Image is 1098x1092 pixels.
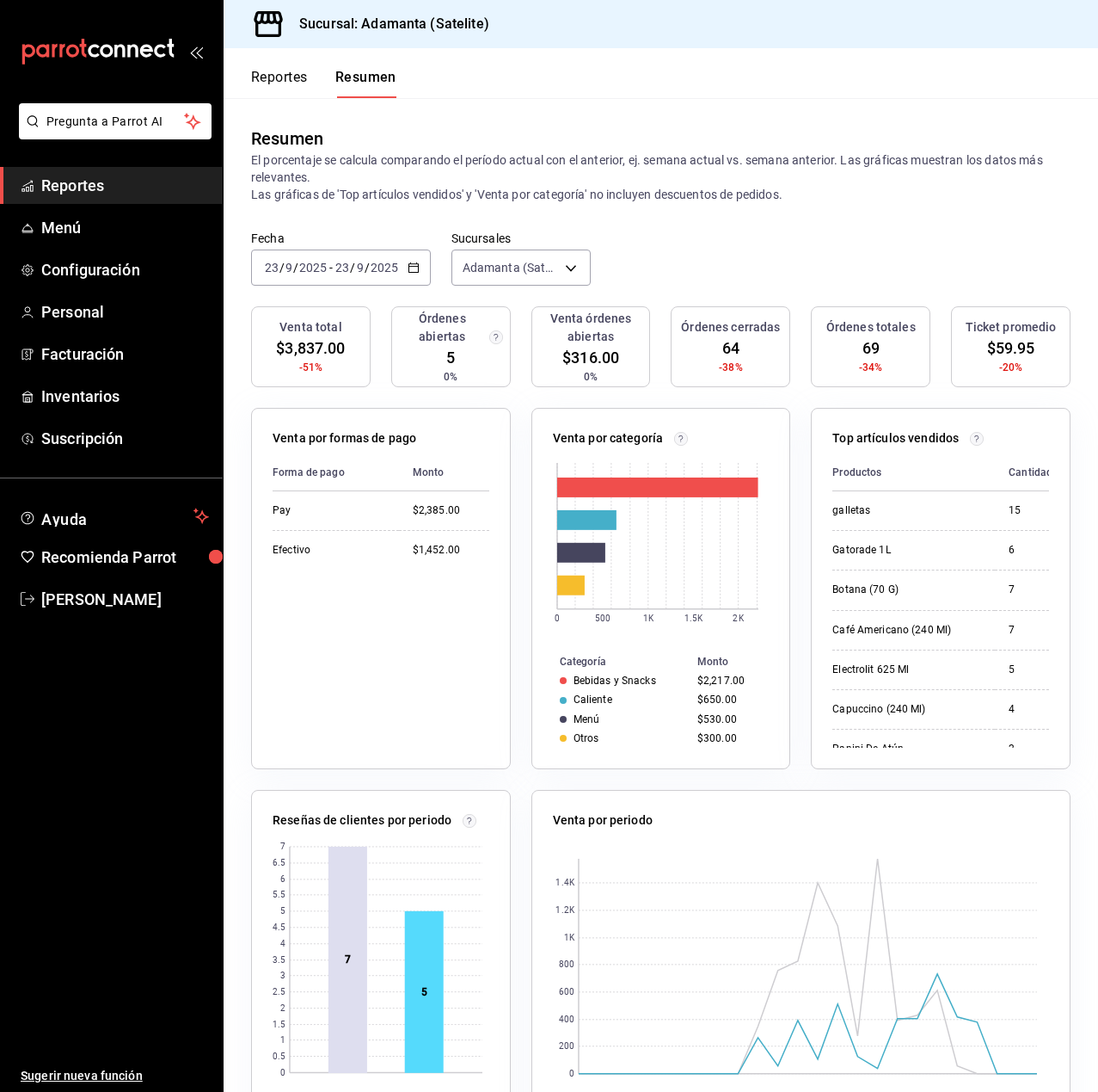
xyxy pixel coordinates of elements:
[356,261,365,275] input: --
[41,385,209,408] span: Inventarios
[463,259,559,276] span: Adamanta (Satelite)
[553,811,653,830] p: Venta por periodo
[451,232,591,244] label: Sucursales
[697,732,762,744] div: $300.00
[41,300,209,324] span: Personal
[999,360,1023,375] span: -20%
[532,652,690,671] th: Categoría
[41,216,209,239] span: Menú
[273,811,451,830] p: Reseñas de clientes por periodo
[1009,503,1052,518] div: 15
[41,258,209,281] span: Configuración
[562,346,619,369] span: $316.00
[1009,742,1052,756] div: 2
[569,1070,574,1079] text: 0
[690,652,789,671] th: Monto
[832,583,981,597] div: Botana (70 G)
[273,988,285,997] text: 2.5
[832,503,981,518] div: galletas
[370,261,399,275] input: ----
[273,956,285,966] text: 3.5
[446,346,455,369] span: 5
[273,503,385,518] div: Pay
[966,318,1057,336] h3: Ticket promedio
[413,503,489,518] div: $2,385.00
[826,318,916,336] h3: Órdenes totales
[41,588,209,611] span: [PERSON_NAME]
[365,261,370,275] span: /
[832,429,959,447] p: Top artículos vendidos
[553,429,664,447] p: Venta por categoría
[584,369,598,385] span: 0%
[733,614,745,623] text: 2K
[413,543,489,558] div: $1,452.00
[41,174,209,197] span: Reportes
[280,940,285,949] text: 4
[1009,543,1052,558] div: 6
[280,907,285,916] text: 5
[1009,663,1052,677] div: 5
[684,614,703,623] text: 1.5K
[273,891,285,900] text: 5.5
[558,1015,574,1025] text: 400
[41,342,209,366] span: Facturación
[273,429,416,447] p: Venta por formas de pago
[574,675,656,687] div: Bebidas y Snacks
[697,713,762,725] div: $530.00
[719,360,743,375] span: -38%
[251,151,1070,203] p: El porcentaje se calcula comparando el período actual con el anterior, ej. semana actual vs. sema...
[832,623,981,638] div: Café Americano (240 Ml)
[264,261,279,275] input: --
[273,1021,285,1030] text: 1.5
[722,336,739,360] span: 64
[832,663,981,677] div: Electrolit 625 Ml
[558,1042,574,1052] text: 200
[399,310,486,346] h3: Órdenes abiertas
[574,713,600,725] div: Menú
[298,261,328,275] input: ----
[832,742,981,756] div: Panini De Atún
[280,842,285,852] text: 7
[285,14,489,34] h3: Sucursal: Adamanta (Satelite)
[280,1036,285,1046] text: 1
[280,1004,285,1014] text: 2
[350,261,355,275] span: /
[987,336,1035,360] span: $59.95
[276,336,345,360] span: $3,837.00
[299,360,323,375] span: -51%
[334,261,350,275] input: --
[444,369,457,385] span: 0%
[41,506,187,527] span: Ayuda
[251,232,431,244] label: Fecha
[832,543,981,558] div: Gatorade 1L
[1009,583,1052,597] div: 7
[280,1069,285,1078] text: 0
[279,261,285,275] span: /
[643,614,654,623] text: 1K
[21,1067,209,1085] span: Sugerir nueva función
[280,972,285,981] text: 3
[19,103,212,139] button: Pregunta a Parrot AI
[574,732,599,744] div: Otros
[293,261,298,275] span: /
[1009,702,1052,717] div: 4
[697,694,762,706] div: $650.00
[558,960,574,970] text: 800
[681,318,780,336] h3: Órdenes cerradas
[399,454,489,491] th: Monto
[832,702,981,717] div: Capuccino (240 Ml)
[539,310,643,346] h3: Venta órdenes abiertas
[329,261,333,275] span: -
[41,427,209,450] span: Suscripción
[273,859,285,868] text: 6.5
[251,69,308,98] button: Reportes
[594,614,610,623] text: 500
[558,988,574,997] text: 600
[12,125,212,143] a: Pregunta a Parrot AI
[251,69,396,98] div: navigation tabs
[859,360,883,375] span: -34%
[1009,623,1052,638] div: 7
[995,454,1066,491] th: Cantidad
[555,614,560,623] text: 0
[280,875,285,885] text: 6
